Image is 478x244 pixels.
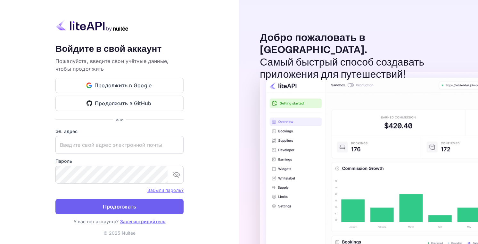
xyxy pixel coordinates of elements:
button: Продолжать [55,199,184,214]
ya-tr-span: Продолжать [103,202,136,211]
img: liteapi [55,19,129,32]
a: Зарегистрируйтесь [120,219,166,224]
ya-tr-span: Продолжить в Google [95,81,152,90]
ya-tr-span: Забыли пароль? [147,187,184,193]
button: Продолжить в Google [55,78,184,93]
ya-tr-span: Добро пожаловать в [GEOGRAPHIC_DATA]. [260,31,367,57]
ya-tr-span: У вас нет аккаунта? [74,219,119,224]
button: Продолжить в GitHub [55,96,184,111]
input: Введите свой адрес электронной почты [55,136,184,154]
ya-tr-span: Пароль [55,158,72,164]
ya-tr-span: Продолжить в GitHub [95,99,152,108]
ya-tr-span: или [116,117,123,122]
a: Забыли пароль? [147,187,184,193]
ya-tr-span: Войдите в свой аккаунт [55,43,162,55]
ya-tr-span: Эл. адрес [55,129,78,134]
ya-tr-span: Самый быстрый способ создавать приложения для путешествий! [260,56,424,81]
ya-tr-span: Пожалуйста, введите свои учётные данные, чтобы продолжить [55,58,169,72]
button: переключить видимость пароля [170,168,183,181]
ya-tr-span: © 2025 Nuitee [103,230,136,236]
